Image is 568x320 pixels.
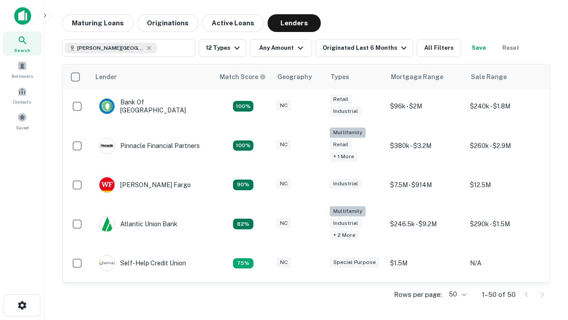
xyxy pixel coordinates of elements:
[524,249,568,292] iframe: Chat Widget
[62,14,134,32] button: Maturing Loans
[465,202,545,247] td: $290k - $1.5M
[16,124,29,131] span: Saved
[325,64,386,89] th: Types
[330,230,359,240] div: + 2 more
[233,219,253,229] div: Matching Properties: 11, hasApolloMatch: undefined
[465,89,545,123] td: $240k - $1.8M
[276,218,291,228] div: NC
[13,98,31,105] span: Contacts
[99,138,114,153] img: picture
[394,289,442,300] p: Rows per page:
[250,39,312,57] button: Any Amount
[386,64,465,89] th: Mortgage Range
[202,14,264,32] button: Active Loans
[276,179,291,189] div: NC
[331,72,349,82] div: Types
[276,257,291,268] div: NC
[417,39,461,57] button: All Filters
[137,14,198,32] button: Originations
[330,218,362,228] div: Industrial
[220,72,266,82] div: Capitalize uses an advanced AI algorithm to match your search with the best lender. The match sco...
[465,246,545,280] td: N/A
[276,100,291,111] div: NC
[330,257,379,268] div: Special Purpose
[386,168,465,202] td: $7.5M - $914M
[330,140,352,150] div: Retail
[14,47,30,54] span: Search
[482,289,516,300] p: 1–50 of 50
[199,39,246,57] button: 12 Types
[465,123,545,168] td: $260k - $2.9M
[330,94,352,104] div: Retail
[3,32,42,56] a: Search
[330,152,358,162] div: + 1 more
[497,39,525,57] button: Reset
[233,258,253,269] div: Matching Properties: 10, hasApolloMatch: undefined
[99,177,191,193] div: [PERSON_NAME] Fargo
[99,216,114,232] img: picture
[14,7,31,25] img: capitalize-icon.png
[330,106,362,116] div: Industrial
[272,64,325,89] th: Geography
[233,101,253,112] div: Matching Properties: 14, hasApolloMatch: undefined
[465,39,493,57] button: Save your search to get updates of matches that match your search criteria.
[277,72,312,82] div: Geography
[220,72,264,82] h6: Match Score
[99,177,114,192] img: picture
[391,72,443,82] div: Mortgage Range
[465,168,545,202] td: $12.5M
[233,140,253,151] div: Matching Properties: 24, hasApolloMatch: undefined
[95,72,117,82] div: Lender
[3,109,42,133] a: Saved
[323,43,409,53] div: Originated Last 6 Months
[330,128,366,138] div: Multifamily
[99,98,205,114] div: Bank Of [GEOGRAPHIC_DATA]
[12,72,33,80] span: Borrowers
[77,44,144,52] span: [PERSON_NAME][GEOGRAPHIC_DATA], [GEOGRAPHIC_DATA]
[99,138,200,154] div: Pinnacle Financial Partners
[268,14,321,32] button: Lenders
[471,72,507,82] div: Sale Range
[386,89,465,123] td: $96k - $2M
[3,83,42,107] a: Contacts
[330,206,366,216] div: Multifamily
[465,64,545,89] th: Sale Range
[99,256,114,271] img: picture
[233,180,253,190] div: Matching Properties: 12, hasApolloMatch: undefined
[276,140,291,150] div: NC
[446,288,468,301] div: 50
[99,216,177,232] div: Atlantic Union Bank
[90,64,214,89] th: Lender
[3,57,42,81] a: Borrowers
[386,202,465,247] td: $246.5k - $9.2M
[99,255,186,271] div: Self-help Credit Union
[99,99,114,114] img: picture
[330,179,362,189] div: Industrial
[386,246,465,280] td: $1.5M
[214,64,272,89] th: Capitalize uses an advanced AI algorithm to match your search with the best lender. The match sco...
[316,39,413,57] button: Originated Last 6 Months
[386,123,465,168] td: $380k - $3.2M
